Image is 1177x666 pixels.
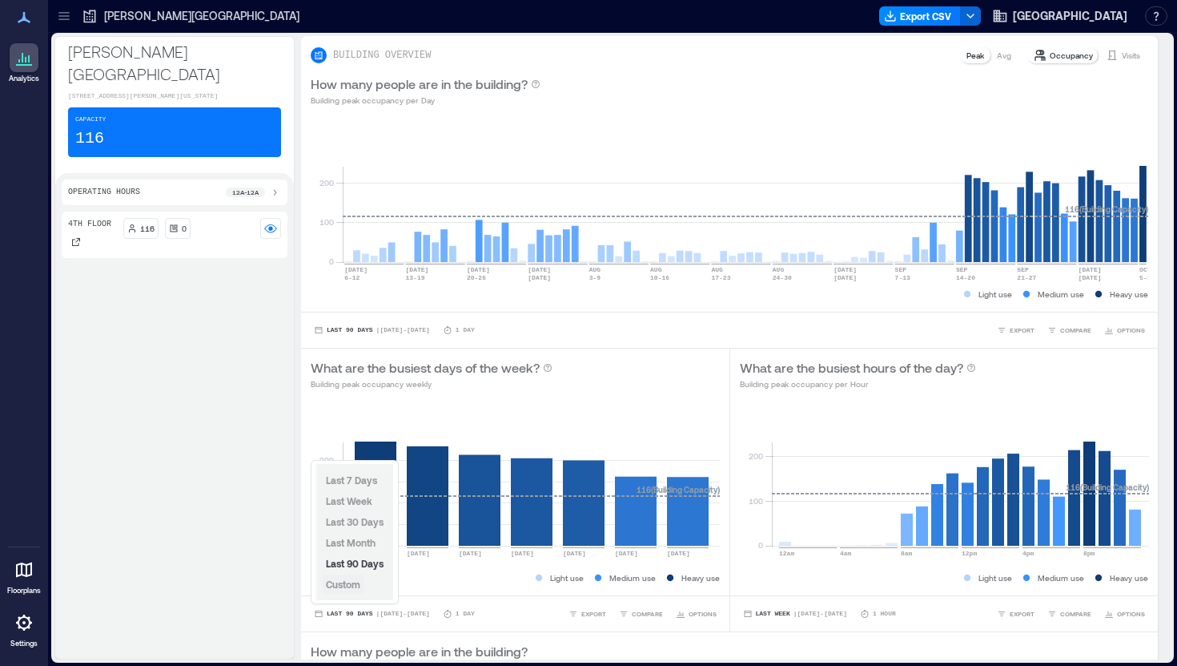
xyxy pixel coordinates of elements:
a: Settings [5,603,43,653]
tspan: 100 [319,217,334,227]
p: Heavy use [681,571,720,584]
text: [DATE] [834,266,857,273]
p: What are the busiest hours of the day? [740,358,963,377]
text: 8pm [1083,550,1095,557]
text: 12pm [962,550,977,557]
button: OPTIONS [1101,322,1148,338]
span: [GEOGRAPHIC_DATA] [1013,8,1127,24]
tspan: 100 [748,496,762,506]
button: COMPARE [1044,606,1095,622]
text: OCT [1139,266,1151,273]
text: 3-9 [589,274,601,281]
span: Custom [326,579,360,590]
button: Last 30 Days [323,512,387,531]
text: 4pm [1022,550,1034,557]
p: [STREET_ADDRESS][PERSON_NAME][US_STATE] [68,91,281,101]
p: Peak [966,49,984,62]
p: Light use [978,571,1012,584]
text: 24-30 [773,274,792,281]
tspan: 0 [757,540,762,550]
span: Last Week [326,495,372,507]
text: [DATE] [407,550,430,557]
p: Light use [978,288,1012,301]
p: Building peak occupancy per Hour [740,377,976,390]
button: COMPARE [616,606,666,622]
text: 13-19 [406,274,425,281]
p: Medium use [1038,571,1084,584]
text: [DATE] [834,274,857,281]
text: 7-13 [895,274,910,281]
button: Last Month [323,533,379,552]
p: Visits [1122,49,1140,62]
text: 17-23 [711,274,730,281]
text: SEP [1017,266,1029,273]
p: How many people are in the building? [311,75,528,94]
button: Last Week |[DATE]-[DATE] [740,606,850,622]
p: How many people are in the building? [311,642,528,661]
span: COMPARE [1060,325,1091,335]
p: Operating Hours [68,186,140,199]
button: Export CSV [879,6,961,26]
text: [DATE] [528,274,551,281]
button: [GEOGRAPHIC_DATA] [987,3,1132,29]
p: 1 Hour [873,609,896,619]
button: OPTIONS [673,606,720,622]
p: Building peak occupancy per Day [311,94,540,107]
span: Last 30 Days [326,516,384,527]
tspan: 200 [319,178,334,188]
button: OPTIONS [1101,606,1148,622]
button: Last 90 Days [323,554,387,573]
p: BUILDING OVERVIEW [333,49,431,62]
span: EXPORT [1010,609,1034,619]
text: AUG [711,266,723,273]
button: Last 90 Days |[DATE]-[DATE] [311,322,433,338]
p: [PERSON_NAME][GEOGRAPHIC_DATA] [104,8,299,24]
p: Medium use [1038,288,1084,301]
span: EXPORT [1010,325,1034,335]
p: 4th Floor [68,218,111,231]
p: 1 Day [456,325,475,335]
text: SEP [895,266,907,273]
text: 20-26 [467,274,486,281]
p: 116 [75,127,104,150]
text: [DATE] [406,266,429,273]
text: [DATE] [459,550,482,557]
p: [PERSON_NAME][GEOGRAPHIC_DATA] [68,40,281,85]
button: EXPORT [994,322,1038,338]
text: AUG [589,266,601,273]
p: Settings [10,639,38,648]
text: 4am [840,550,852,557]
text: [DATE] [467,266,490,273]
button: Last 90 Days |[DATE]-[DATE] [311,606,433,622]
span: Last Month [326,537,376,548]
p: Floorplans [7,586,41,595]
a: Analytics [4,38,44,88]
p: 0 [182,222,187,235]
button: EXPORT [565,606,609,622]
span: OPTIONS [689,609,717,619]
tspan: 0 [329,256,334,266]
button: Custom [323,575,364,594]
tspan: 200 [319,455,334,465]
p: Occupancy [1050,49,1093,62]
text: [DATE] [511,550,534,557]
p: Heavy use [1110,571,1148,584]
span: Last 90 Days [326,558,384,569]
text: AUG [650,266,662,273]
span: COMPARE [632,609,663,619]
text: 8am [901,550,913,557]
text: SEP [956,266,968,273]
text: 14-20 [956,274,975,281]
button: Last Week [323,491,376,511]
text: [DATE] [563,550,586,557]
text: [DATE] [1079,274,1102,281]
text: 5-11 [1139,274,1155,281]
span: OPTIONS [1117,325,1145,335]
p: 116 [140,222,155,235]
p: Light use [550,571,584,584]
text: 21-27 [1017,274,1036,281]
p: Avg [997,49,1011,62]
p: Analytics [9,74,39,83]
p: Capacity [75,115,106,124]
p: 1 Day [456,609,475,619]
